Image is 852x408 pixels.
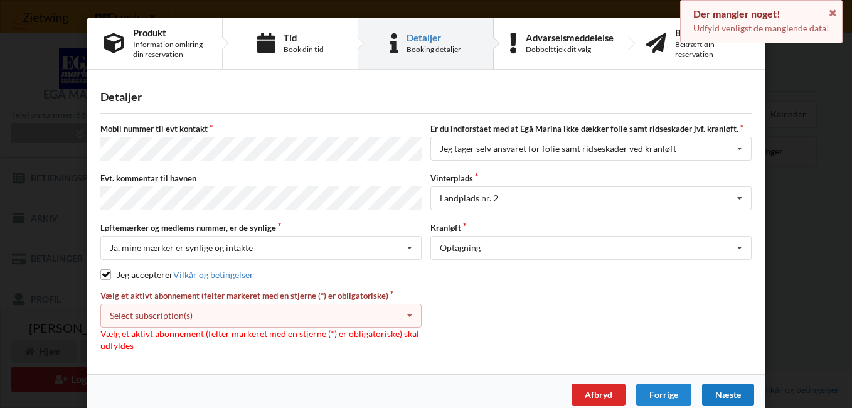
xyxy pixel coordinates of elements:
div: Landplads nr. 2 [440,194,498,203]
div: Detaljer [100,90,752,104]
div: Produkt [133,28,206,38]
label: Jeg accepterer [100,269,253,280]
div: Book din tid [284,45,324,55]
div: Bekræft din reservation [675,40,748,60]
div: Ja, mine mærker er synlige og intakte [110,244,253,252]
label: Løftemærker og medlems nummer, er de synlige [100,222,422,234]
div: Optagning [440,244,481,252]
div: Bekræftelse [675,28,748,38]
div: Afbryd [572,384,626,406]
div: Næste [702,384,754,406]
div: Dobbelttjek dit valg [526,45,614,55]
label: Er du indforstået med at Egå Marina ikke dækker folie samt ridseskader jvf. kranløft. [430,123,752,134]
label: Vinterplads [430,173,752,184]
label: Mobil nummer til evt kontakt [100,123,422,134]
div: Booking detaljer [407,45,461,55]
label: Vælg et aktivt abonnement (felter markeret med en stjerne (*) er obligatoriske) [100,290,422,301]
span: Vælg et aktivt abonnement (felter markeret med en stjerne (*) er obligatoriske) skal udfyldes [100,328,419,352]
div: Jeg tager selv ansvaret for folie samt ridseskader ved kranløft [440,144,676,153]
div: Forrige [636,384,691,406]
a: Vilkår og betingelser [173,269,253,280]
label: Kranløft [430,222,752,234]
p: Udfyld venligst de manglende data! [693,22,829,35]
div: Advarselsmeddelelse [526,33,614,43]
div: Detaljer [407,33,461,43]
div: Tid [284,33,324,43]
label: Evt. kommentar til havnen [100,173,422,184]
div: Select subscription(s) [110,310,193,321]
div: Information omkring din reservation [133,40,206,60]
div: Der mangler noget! [693,8,829,20]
